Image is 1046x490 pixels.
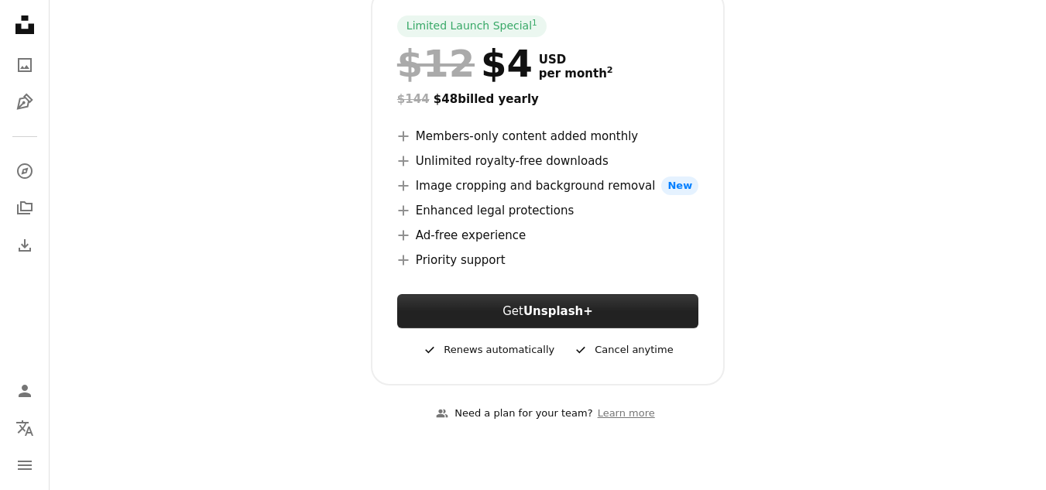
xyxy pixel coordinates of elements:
[422,341,554,359] div: Renews automatically
[397,15,547,37] div: Limited Launch Special
[661,176,698,195] span: New
[593,401,660,427] a: Learn more
[397,176,698,195] li: Image cropping and background removal
[9,375,40,406] a: Log in / Sign up
[397,90,698,108] div: $48 billed yearly
[532,18,537,27] sup: 1
[523,304,593,318] strong: Unsplash+
[607,65,613,75] sup: 2
[529,19,540,34] a: 1
[9,230,40,261] a: Download History
[397,43,533,84] div: $4
[397,43,475,84] span: $12
[9,193,40,224] a: Collections
[539,67,613,81] span: per month
[573,341,673,359] div: Cancel anytime
[9,156,40,187] a: Explore
[604,67,616,81] a: 2
[397,201,698,220] li: Enhanced legal protections
[397,226,698,245] li: Ad-free experience
[9,450,40,481] button: Menu
[397,251,698,269] li: Priority support
[397,294,698,328] button: GetUnsplash+
[9,413,40,444] button: Language
[9,87,40,118] a: Illustrations
[9,50,40,81] a: Photos
[436,406,592,422] div: Need a plan for your team?
[397,127,698,146] li: Members-only content added monthly
[397,92,430,106] span: $144
[9,9,40,43] a: Home — Unsplash
[539,53,613,67] span: USD
[397,152,698,170] li: Unlimited royalty-free downloads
